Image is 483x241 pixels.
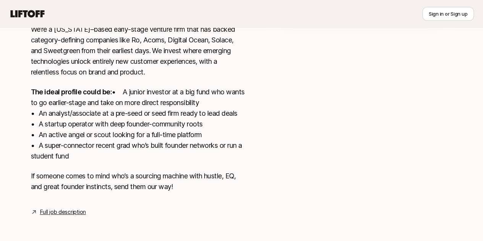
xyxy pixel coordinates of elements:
a: Full job description [40,207,86,217]
button: Sign in or Sign up [422,7,474,21]
strong: The ideal profile could be: [31,88,112,96]
p: We’re a [US_STATE]–based early-stage venture firm that has backed category-defining companies lik... [31,24,245,78]
p: • A junior investor at a big fund who wants to go earlier-stage and take on more direct responsib... [31,87,245,162]
p: If someone comes to mind who’s a sourcing machine with hustle, EQ, and great founder instincts, s... [31,171,245,192]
